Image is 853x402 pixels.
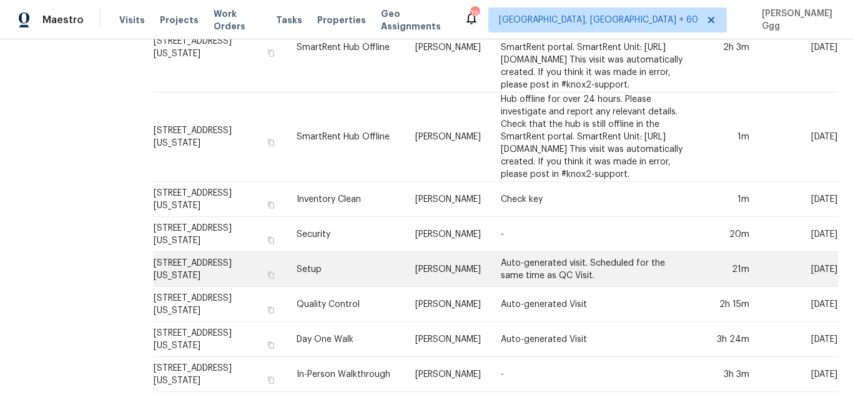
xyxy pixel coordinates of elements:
td: [PERSON_NAME] [405,93,491,182]
td: 2h 3m [696,3,759,93]
td: SmartRent Hub Offline [287,3,405,93]
td: 20m [696,217,759,252]
button: Copy Address [265,137,277,148]
span: [PERSON_NAME] Ggg [757,8,834,33]
button: Copy Address [265,199,277,211]
span: Visits [119,14,145,26]
td: 1m [696,182,759,217]
td: [STREET_ADDRESS][US_STATE] [153,93,287,182]
button: Copy Address [265,304,277,316]
td: Hub offline for over 24 hours. Please investigate and report any relevant details. Check that the... [491,93,696,182]
td: [STREET_ADDRESS][US_STATE] [153,252,287,287]
td: [PERSON_NAME] [405,322,491,357]
td: SmartRent Hub Offline [287,93,405,182]
td: [STREET_ADDRESS][US_STATE] [153,182,287,217]
td: Day One Walk [287,322,405,357]
td: Hub offline for over 24 hours. Please investigate and report any relevant details. Check that the... [491,3,696,93]
td: [PERSON_NAME] [405,3,491,93]
td: [DATE] [759,287,838,322]
td: 21m [696,252,759,287]
td: 3h 24m [696,322,759,357]
td: 3h 3m [696,357,759,392]
button: Copy Address [265,374,277,386]
td: 2h 15m [696,287,759,322]
td: [DATE] [759,182,838,217]
span: Geo Assignments [381,8,449,33]
td: [DATE] [759,93,838,182]
td: 1m [696,93,759,182]
td: [DATE] [759,252,838,287]
td: [DATE] [759,3,838,93]
td: Auto-generated Visit [491,287,696,322]
td: Quality Control [287,287,405,322]
td: Auto-generated visit. Scheduled for the same time as QC Visit. [491,252,696,287]
span: [GEOGRAPHIC_DATA], [GEOGRAPHIC_DATA] + 60 [499,14,698,26]
td: Auto-generated Visit [491,322,696,357]
td: [DATE] [759,357,838,392]
span: Work Orders [214,8,261,33]
td: - [491,357,696,392]
button: Copy Address [265,269,277,281]
td: [PERSON_NAME] [405,252,491,287]
td: [PERSON_NAME] [405,182,491,217]
td: In-Person Walkthrough [287,357,405,392]
td: [STREET_ADDRESS][US_STATE] [153,287,287,322]
td: [STREET_ADDRESS][US_STATE] [153,357,287,392]
span: Maestro [42,14,84,26]
td: [DATE] [759,217,838,252]
div: 787 [470,8,479,20]
span: Properties [317,14,366,26]
td: - [491,217,696,252]
td: [PERSON_NAME] [405,357,491,392]
button: Copy Address [265,48,277,59]
td: [PERSON_NAME] [405,217,491,252]
button: Copy Address [265,339,277,351]
td: Check key [491,182,696,217]
td: Setup [287,252,405,287]
span: Tasks [276,16,302,24]
td: Security [287,217,405,252]
td: [PERSON_NAME] [405,287,491,322]
td: [DATE] [759,322,838,357]
td: Inventory Clean [287,182,405,217]
td: [STREET_ADDRESS][US_STATE] [153,322,287,357]
button: Copy Address [265,234,277,246]
span: Projects [160,14,199,26]
td: [STREET_ADDRESS][US_STATE] [153,3,287,93]
td: [STREET_ADDRESS][US_STATE] [153,217,287,252]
